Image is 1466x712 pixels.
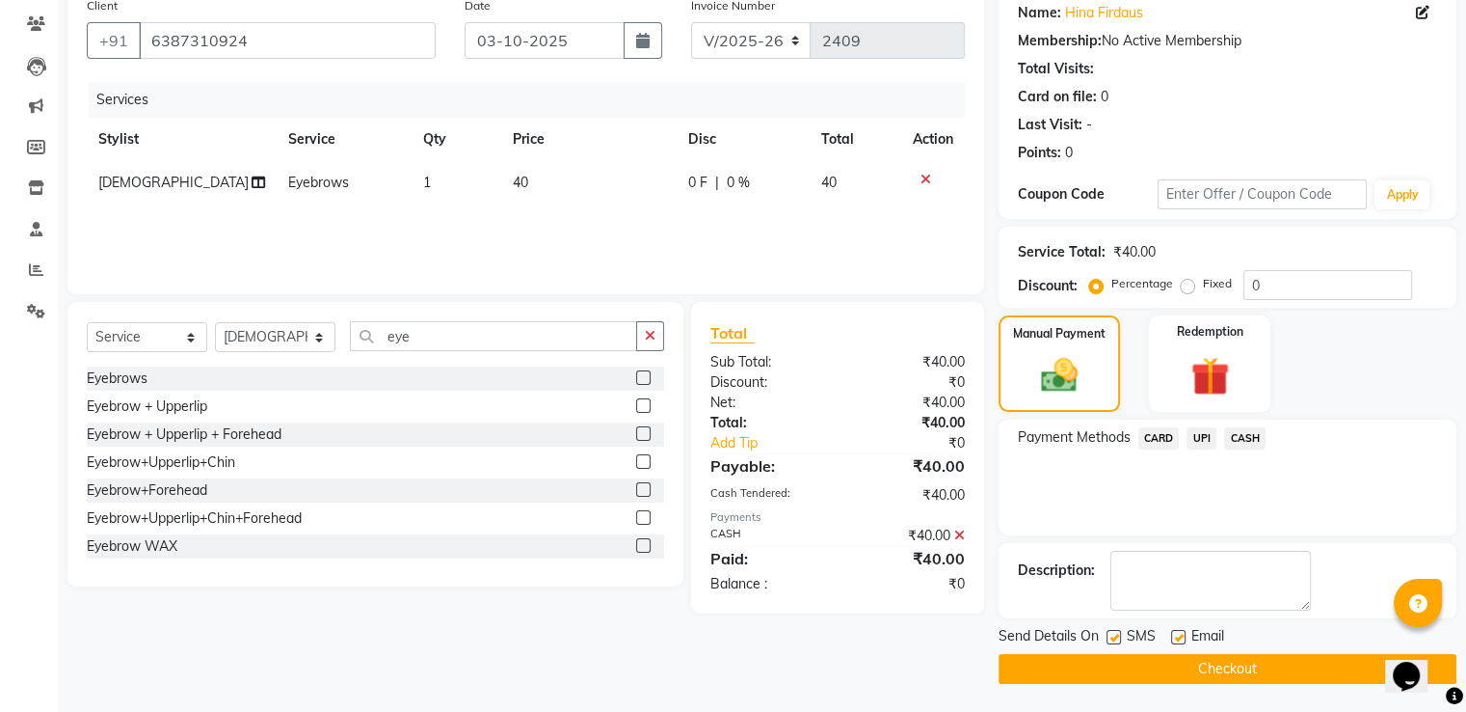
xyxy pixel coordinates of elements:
[688,173,707,193] span: 0 F
[87,22,141,59] button: +91
[696,352,838,372] div: Sub Total:
[838,393,979,413] div: ₹40.00
[838,352,979,372] div: ₹40.00
[1018,561,1095,581] div: Description:
[87,118,277,161] th: Stylist
[1158,179,1368,209] input: Enter Offer / Coupon Code
[350,321,637,351] input: Search or Scan
[1385,635,1447,693] iframe: chat widget
[1018,242,1106,262] div: Service Total:
[677,118,811,161] th: Disc
[1191,626,1224,650] span: Email
[87,480,207,501] div: Eyebrow+Forehead
[1013,325,1106,342] label: Manual Payment
[1111,275,1173,292] label: Percentage
[1065,143,1073,163] div: 0
[838,454,979,478] div: ₹40.00
[1113,242,1156,262] div: ₹40.00
[1018,115,1082,135] div: Last Visit:
[87,397,207,417] div: Eyebrow + Upperlip
[710,509,965,526] div: Payments
[810,118,901,161] th: Total
[1065,3,1143,23] a: Hina Firdaus
[727,173,750,193] span: 0 %
[838,526,979,546] div: ₹40.00
[696,454,838,478] div: Payable:
[821,174,837,191] span: 40
[1018,31,1437,51] div: No Active Membership
[1018,184,1158,205] div: Coupon Code
[98,174,249,191] span: [DEMOGRAPHIC_DATA]
[901,118,965,161] th: Action
[696,485,838,506] div: Cash Tendered:
[696,574,838,594] div: Balance :
[277,118,412,161] th: Service
[1018,276,1078,296] div: Discount:
[696,433,861,453] a: Add Tip
[87,369,147,389] div: Eyebrows
[87,508,302,529] div: Eyebrow+Upperlip+Chin+Forehead
[696,413,838,433] div: Total:
[696,526,838,546] div: CASH
[999,626,1099,650] span: Send Details On
[838,574,979,594] div: ₹0
[999,654,1456,684] button: Checkout
[1018,31,1102,51] div: Membership:
[1179,352,1241,400] img: _gift.svg
[715,173,719,193] span: |
[1018,427,1131,448] span: Payment Methods
[1177,323,1243,341] label: Redemption
[87,536,177,557] div: Eyebrow WAX
[1086,115,1092,135] div: -
[1018,143,1061,163] div: Points:
[1203,275,1232,292] label: Fixed
[412,118,501,161] th: Qty
[1018,59,1094,79] div: Total Visits:
[696,547,838,570] div: Paid:
[513,174,528,191] span: 40
[838,413,979,433] div: ₹40.00
[1138,427,1180,450] span: CARD
[1018,3,1061,23] div: Name:
[696,372,838,393] div: Discount:
[1186,427,1216,450] span: UPI
[838,372,979,393] div: ₹0
[838,485,979,506] div: ₹40.00
[696,393,838,413] div: Net:
[501,118,676,161] th: Price
[861,433,978,453] div: ₹0
[1029,354,1089,397] img: _cash.svg
[87,424,281,445] div: Eyebrow + Upperlip + Forehead
[139,22,436,59] input: Search by Name/Mobile/Email/Code
[1018,87,1097,107] div: Card on file:
[838,547,979,570] div: ₹40.00
[1101,87,1108,107] div: 0
[288,174,349,191] span: Eyebrows
[87,452,235,473] div: Eyebrow+Upperlip+Chin
[1224,427,1266,450] span: CASH
[1374,180,1429,209] button: Apply
[423,174,431,191] span: 1
[89,82,979,118] div: Services
[710,323,755,343] span: Total
[1127,626,1156,650] span: SMS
